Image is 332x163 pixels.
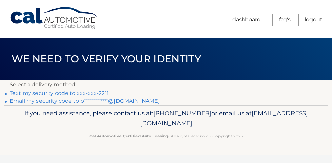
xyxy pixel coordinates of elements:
[279,14,291,26] a: FAQ's
[232,14,261,26] a: Dashboard
[305,14,322,26] a: Logout
[10,80,322,89] p: Select a delivery method:
[10,7,98,30] a: Cal Automotive
[10,90,109,96] a: Text my security code to xxx-xxx-2211
[14,108,319,129] p: If you need assistance, please contact us at: or email us at
[153,109,211,117] span: [PHONE_NUMBER]
[14,133,319,139] p: - All Rights Reserved - Copyright 2025
[89,134,168,138] strong: Cal Automotive Certified Auto Leasing
[12,53,201,65] span: We need to verify your identity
